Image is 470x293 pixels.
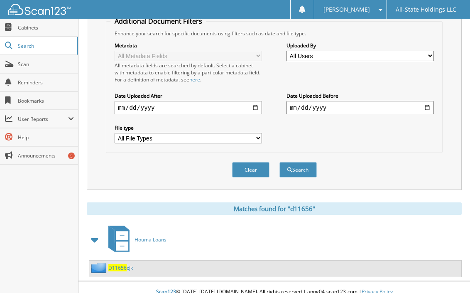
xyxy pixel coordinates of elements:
[68,153,75,159] div: 5
[18,97,74,104] span: Bookmarks
[91,263,108,273] img: folder2.png
[115,42,262,49] label: Metadata
[115,62,262,83] div: All metadata fields are searched by default. Select a cabinet with metadata to enable filtering b...
[428,253,470,293] iframe: Chat Widget
[279,162,317,177] button: Search
[108,264,133,271] a: D11656cjk
[18,79,74,86] span: Reminders
[286,92,434,99] label: Date Uploaded Before
[232,162,269,177] button: Clear
[189,76,200,83] a: here
[110,30,438,37] div: Enhance your search for specific documents using filters such as date and file type.
[18,42,73,49] span: Search
[18,134,74,141] span: Help
[115,124,262,131] label: File type
[87,202,462,215] div: Matches found for "d11656"
[396,7,456,12] span: All-State Holdings LLC
[18,24,74,31] span: Cabinets
[8,4,71,15] img: scan123-logo-white.svg
[108,264,127,271] span: D11656
[323,7,370,12] span: [PERSON_NAME]
[115,101,262,114] input: start
[110,17,206,26] legend: Additional Document Filters
[135,236,166,243] span: Houma Loans
[18,116,68,123] span: User Reports
[286,101,434,114] input: end
[18,61,74,68] span: Scan
[103,223,166,256] a: Houma Loans
[115,92,262,99] label: Date Uploaded After
[18,152,74,159] span: Announcements
[286,42,434,49] label: Uploaded By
